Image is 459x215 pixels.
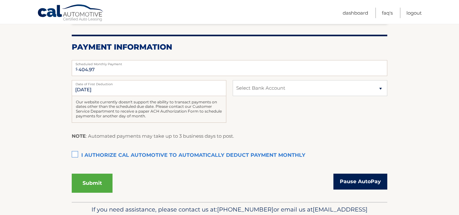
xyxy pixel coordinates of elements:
button: Submit [72,174,113,193]
a: FAQ's [382,8,393,18]
input: Payment Amount [72,60,387,76]
input: Payment Date [72,80,226,96]
label: I authorize cal automotive to automatically deduct payment monthly [72,149,387,162]
a: Dashboard [343,8,368,18]
span: [PHONE_NUMBER] [217,206,273,213]
h2: Payment Information [72,42,387,52]
p: : Automated payments may take up to 3 business days to post. [72,132,234,140]
label: Date of First Deduction [72,80,226,85]
a: Logout [406,8,422,18]
span: $ [74,62,80,76]
div: Our website currently doesn't support the ability to transact payments on dates other than the sc... [72,96,226,123]
label: Scheduled Monthly Payment [72,60,387,65]
a: Cal Automotive [37,4,104,23]
strong: NOTE [72,133,86,139]
a: Pause AutoPay [333,174,387,190]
